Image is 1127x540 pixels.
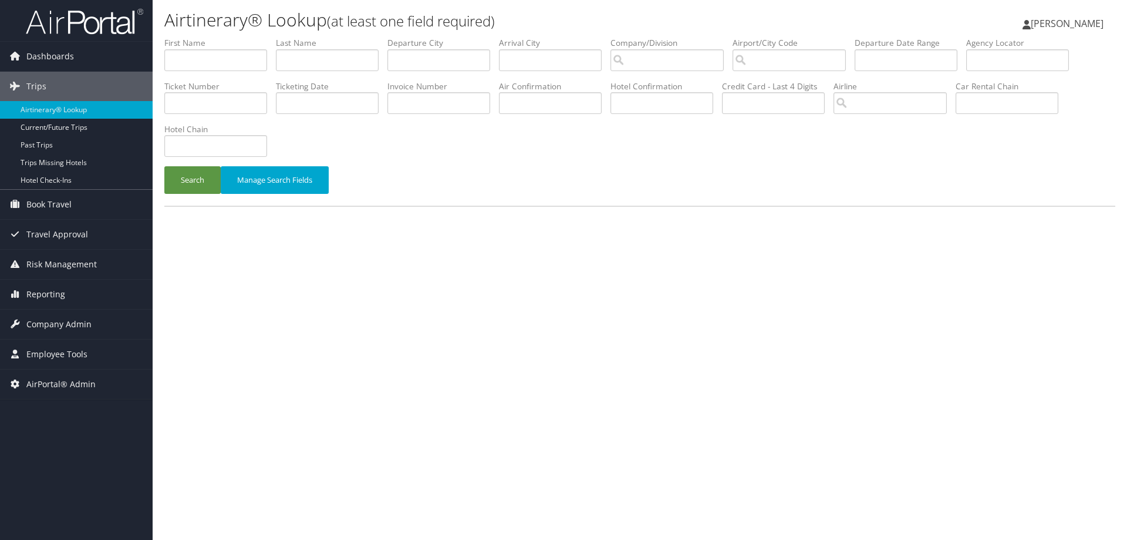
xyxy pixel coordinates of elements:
[26,250,97,279] span: Risk Management
[276,81,387,92] label: Ticketing Date
[276,37,387,49] label: Last Name
[26,8,143,35] img: airportal-logo.png
[164,166,221,194] button: Search
[164,8,798,32] h1: Airtinerary® Lookup
[387,81,499,92] label: Invoice Number
[834,81,956,92] label: Airline
[499,81,610,92] label: Air Confirmation
[26,190,72,219] span: Book Travel
[610,81,722,92] label: Hotel Confirmation
[26,72,46,101] span: Trips
[164,123,276,135] label: Hotel Chain
[1023,6,1115,41] a: [PERSON_NAME]
[610,37,733,49] label: Company/Division
[1031,17,1104,30] span: [PERSON_NAME]
[966,37,1078,49] label: Agency Locator
[956,81,1067,92] label: Car Rental Chain
[855,37,966,49] label: Departure Date Range
[722,81,834,92] label: Credit Card - Last 4 Digits
[26,220,88,249] span: Travel Approval
[26,280,65,309] span: Reporting
[327,11,495,31] small: (at least one field required)
[499,37,610,49] label: Arrival City
[733,37,855,49] label: Airport/City Code
[26,370,96,399] span: AirPortal® Admin
[164,81,276,92] label: Ticket Number
[26,42,74,71] span: Dashboards
[387,37,499,49] label: Departure City
[26,340,87,369] span: Employee Tools
[26,310,92,339] span: Company Admin
[164,37,276,49] label: First Name
[221,166,329,194] button: Manage Search Fields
